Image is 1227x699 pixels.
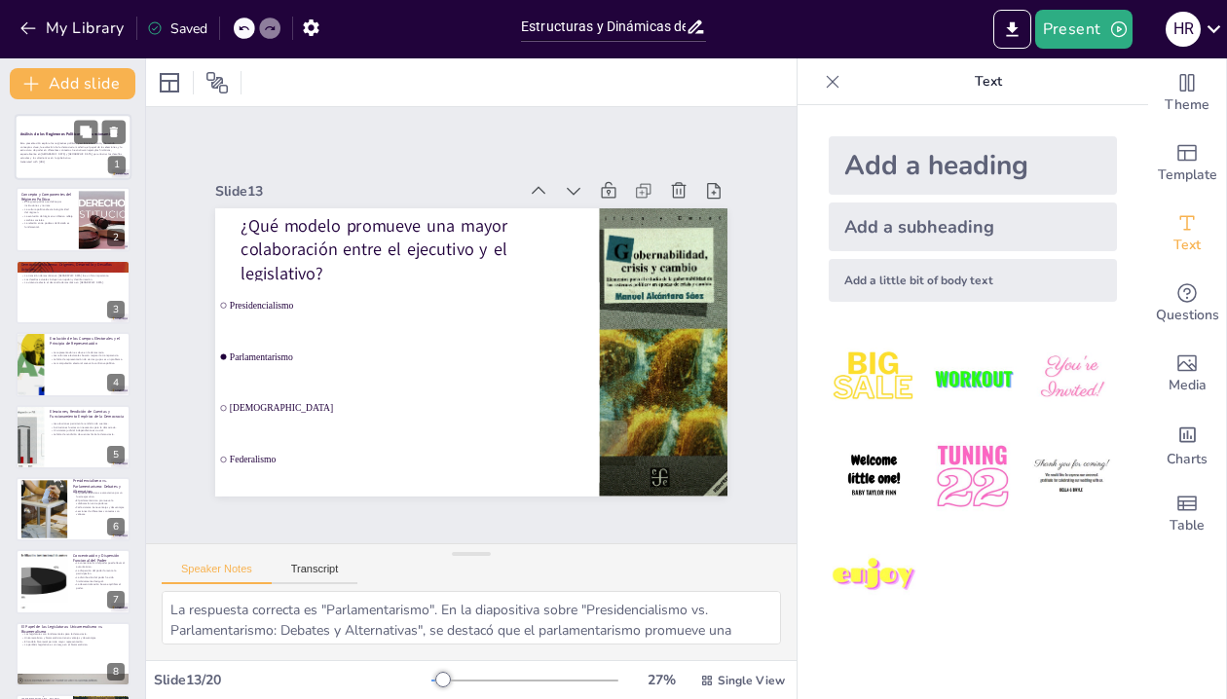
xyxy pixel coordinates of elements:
[73,583,125,590] p: La descentralización busca equilibrar el poder.
[1166,10,1201,49] button: H R
[16,260,130,324] div: https://cdn.sendsteps.com/images/logo/sendsteps_logo_white.pnghttps://cdn.sendsteps.com/images/lo...
[829,136,1117,195] div: Add a heading
[1156,305,1219,326] span: Questions
[21,221,73,228] p: La relación entre poderes del Estado es fundamental.
[50,361,125,365] p: La manipulación electoral socava la confianza pública.
[1158,165,1217,186] span: Template
[16,477,130,541] div: https://cdn.sendsteps.com/images/logo/sendsteps_logo_white.pnghttps://cdn.sendsteps.com/images/lo...
[1148,409,1226,479] div: Add charts and graphs
[1148,479,1226,549] div: Add a table
[993,10,1031,49] button: Export to PowerPoint
[50,428,125,432] p: Un sistema judicial independiente es crucial.
[230,403,595,414] span: [DEMOGRAPHIC_DATA]
[107,591,125,608] div: 7
[1026,333,1117,423] img: 3.jpeg
[108,157,126,174] div: 1
[15,114,131,180] div: https://cdn.sendsteps.com/images/logo/sendsteps_logo_white.pnghttps://cdn.sendsteps.com/images/lo...
[73,478,125,495] p: Presidencialismo vs. Parlamentarismo: Debates y Alternativas
[848,58,1129,105] p: Text
[927,431,1018,522] img: 5.jpeg
[74,120,97,143] button: Duplicate Slide
[107,518,125,535] div: 6
[16,405,130,469] div: https://cdn.sendsteps.com/images/logo/sendsteps_logo_white.pnghttps://cdn.sendsteps.com/images/lo...
[162,591,781,644] textarea: La respuesta correcta es "Parlamentarismo". En la diapositiva sobre "Presidencialismo vs. Parlame...
[16,622,130,686] div: 8
[50,422,125,425] p: Las elecciones permiten la rendición de cuentas.
[50,432,125,436] p: La falta de rendición de cuentas limita la democracia.
[107,229,125,246] div: 2
[241,214,574,286] p: ¿Qué modelo promueve una mayor colaboración entre el ejecutivo y el legislativo?
[1165,94,1209,116] span: Theme
[829,431,919,522] img: 4.jpeg
[73,570,125,576] p: La dispersión del poder fomenta la participación.
[73,498,125,505] p: El parlamentarismo promueve la colaboración entre poderes.
[21,214,73,221] p: La evolución del régimen en México refleja cambios sociales.
[829,531,919,621] img: 7.jpeg
[21,644,125,647] p: La parálisis legislativa es un riesgo en el bicameralismo.
[21,271,125,275] p: La Ilustración sentó las bases de la democracia moderna.
[73,509,125,516] p: Lecciones de diferentes contextos son valiosas.
[50,409,125,420] p: Elecciones, Rendición de Cuentas y Funcionamiento Empírico de la Democracia
[154,671,431,689] div: Slide 13 / 20
[73,505,125,509] p: Cada sistema tiene ventajas y desventajas.
[21,281,125,285] p: La violencia afecta el desarrollo democrático en [GEOGRAPHIC_DATA].
[230,455,595,465] span: Federalismo
[107,446,125,463] div: 5
[1148,129,1226,199] div: Add ready made slides
[50,350,125,354] p: La representación es clave en la democracia.
[21,274,125,277] p: La transición democrática en [GEOGRAPHIC_DATA] fue un hito importante.
[1148,269,1226,339] div: Get real-time input from your audience
[21,207,73,214] p: La cultura política afecta la legitimidad del régimen.
[272,563,358,584] button: Transcript
[1169,375,1207,396] span: Media
[21,624,125,635] p: El Papel de las Legislaturas: Unicameralismo vs. Bicameralismo
[73,562,125,569] p: La concentración del poder puede llevar al autoritarismo.
[1026,431,1117,522] img: 6.jpeg
[1166,12,1201,47] div: H R
[73,553,125,564] p: Concentración y Dispersión Funcional del Poder
[927,333,1018,423] img: 2.jpeg
[1170,515,1205,536] span: Table
[162,563,272,584] button: Speaker Notes
[102,120,126,143] button: Delete Slide
[21,277,125,281] p: Los desafíos actuales incluyen corrupción y desinformación.
[215,182,517,201] div: Slide 13
[230,300,595,311] span: Presidencialismo
[1148,58,1226,129] div: Change the overall theme
[521,13,686,41] input: Insert title
[16,332,130,396] div: https://cdn.sendsteps.com/images/logo/sendsteps_logo_white.pnghttps://cdn.sendsteps.com/images/lo...
[21,262,125,273] p: Democracia Moderna: Orígenes, Desarrollo y Desafíos Actuales
[829,202,1117,251] div: Add a subheading
[1167,449,1208,470] span: Charts
[10,68,135,99] button: Add slide
[205,71,229,94] span: Position
[147,19,207,38] div: Saved
[16,549,130,613] div: 7
[21,191,73,202] p: Concepto y Componentes del Régimen Político
[1148,199,1226,269] div: Add text boxes
[73,492,125,498] p: El presidencialismo se caracteriza por un fuerte ejecutivo.
[107,301,125,318] div: 3
[21,633,125,637] p: Las legislaturas son fundamentales para la democracia.
[16,187,130,251] div: https://cdn.sendsteps.com/images/logo/sendsteps_logo_white.pnghttps://cdn.sendsteps.com/images/lo...
[21,640,125,644] p: El modelo bicameral permite mayor representación.
[230,351,595,362] span: Parlamentarismo
[1173,235,1201,256] span: Text
[50,357,125,361] p: La falta de representación de ciertos grupos es un problema.
[1148,339,1226,409] div: Add images, graphics, shapes or video
[15,13,132,44] button: My Library
[50,336,125,347] p: Evolución de los Cuerpos Electorales y el Principio de Representación
[20,141,126,160] p: Esta presentación explora los regímenes políticos y su funcionamiento, abarcando conceptos clave,...
[20,160,126,164] p: Generated with [URL]
[829,259,1117,302] div: Add a little bit of body text
[107,663,125,681] div: 8
[107,374,125,391] div: 4
[50,425,125,429] p: Instituciones fuertes son necesarias para la democracia.
[20,131,118,136] strong: Análisis de los Regímenes Políticos y su Funcionamiento
[21,636,125,640] p: Unicameralismo y bicameralismo tienen ventajas y desventajas.
[21,200,73,206] p: El régimen político se define por instituciones y normas.
[1035,10,1133,49] button: Present
[718,673,785,688] span: Single View
[829,333,919,423] img: 1.jpeg
[50,354,125,358] p: Las reformas electorales buscan mejorar la transparencia.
